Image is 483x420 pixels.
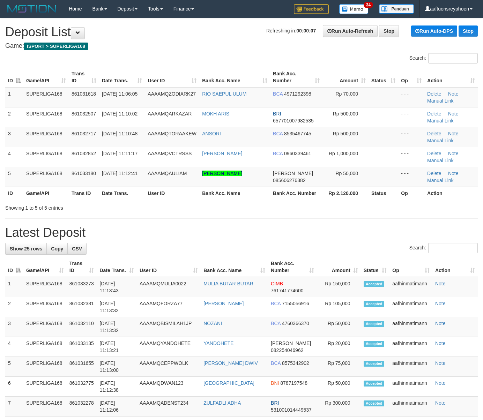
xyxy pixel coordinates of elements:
input: Search: [428,53,478,63]
img: Button%20Memo.svg [339,4,369,14]
td: aafhinmatimann [389,377,432,397]
span: Accepted [364,381,385,387]
span: Copy 657701007982535 to clipboard [273,118,314,123]
th: Bank Acc. Number [270,187,322,200]
td: [DATE] 11:13:00 [97,357,137,377]
a: Note [448,91,459,97]
span: 861032507 [72,111,96,117]
td: SUPERLIGA168 [23,297,67,317]
th: Action: activate to sort column ascending [424,67,478,87]
a: Delete [427,91,441,97]
div: Showing 1 to 5 of 5 entries [5,202,196,211]
th: Op: activate to sort column ascending [398,67,424,87]
a: MOKH ARIS [202,111,229,117]
a: [PERSON_NAME] [202,171,242,176]
span: Accepted [364,281,385,287]
td: AAAAMQCEPPWOLK [137,357,201,377]
td: 861033273 [67,277,97,297]
td: SUPERLIGA168 [23,87,69,107]
th: Date Trans.: activate to sort column ascending [99,67,145,87]
label: Search: [409,53,478,63]
span: Accepted [364,361,385,367]
a: Delete [427,131,441,136]
h1: Deposit List [5,25,478,39]
label: Search: [409,243,478,253]
th: Game/API [23,187,69,200]
span: BNI [271,380,279,386]
td: 861032381 [67,297,97,317]
th: Trans ID [69,187,99,200]
a: Stop [379,25,399,37]
a: Stop [459,25,478,37]
td: 861032278 [67,397,97,417]
td: [DATE] 11:13:32 [97,297,137,317]
th: Action: activate to sort column ascending [432,257,478,277]
span: Accepted [364,400,385,406]
th: ID: activate to sort column descending [5,67,23,87]
td: aafhinmatimann [389,297,432,317]
span: BCA [271,360,281,366]
td: SUPERLIGA168 [23,317,67,337]
a: YANDOHETE [203,340,233,346]
a: RIO SAEPUL ULUM [202,91,246,97]
a: Manual Link [427,158,454,163]
a: [PERSON_NAME] [202,151,242,156]
td: SUPERLIGA168 [23,277,67,297]
a: Manual Link [427,178,454,183]
span: [DATE] 11:06:05 [102,91,138,97]
span: [DATE] 11:11:17 [102,151,138,156]
td: 1 [5,277,23,297]
span: Show 25 rows [10,246,42,252]
span: 861032717 [72,131,96,136]
a: [PERSON_NAME] DWIV [203,360,258,366]
span: Copy 082254046962 to clipboard [271,347,303,353]
span: Accepted [364,341,385,347]
td: AAAAMQFORZA77 [137,297,201,317]
strong: 00:00:07 [296,28,316,33]
th: Amount: activate to sort column ascending [322,67,369,87]
a: [GEOGRAPHIC_DATA] [203,380,254,386]
th: ID [5,187,23,200]
td: 2 [5,107,23,127]
td: aafhinmatimann [389,357,432,377]
td: SUPERLIGA168 [23,107,69,127]
a: CSV [67,243,87,255]
span: Copy 7155056916 to clipboard [282,301,309,306]
td: Rp 105,000 [317,297,361,317]
td: 4 [5,337,23,357]
td: AAAAMQYANDOHETE [137,337,201,357]
span: Copy 761741774600 to clipboard [271,288,303,293]
td: - - - [398,87,424,107]
span: CIMB [271,281,283,286]
a: Manual Link [427,138,454,143]
span: 34 [364,2,373,8]
span: 861032852 [72,151,96,156]
a: Note [435,281,446,286]
th: Amount: activate to sort column ascending [317,257,361,277]
td: AAAAMQADENST234 [137,397,201,417]
span: Copy 4760366370 to clipboard [282,321,309,326]
th: Op: activate to sort column ascending [389,257,432,277]
span: Rp 50,000 [335,171,358,176]
td: - - - [398,127,424,147]
span: Copy 8575342902 to clipboard [282,360,309,366]
td: [DATE] 11:13:32 [97,317,137,337]
td: aafhinmatimann [389,337,432,357]
span: AAAAMQVCTRSSS [148,151,192,156]
td: [DATE] 11:12:06 [97,397,137,417]
td: SUPERLIGA168 [23,127,69,147]
a: ANSORI [202,131,221,136]
h4: Game: [5,43,478,50]
td: 861031655 [67,357,97,377]
span: 861031618 [72,91,96,97]
td: - - - [398,107,424,127]
span: Rp 1,000,000 [329,151,358,156]
a: Note [448,171,459,176]
td: SUPERLIGA168 [23,377,67,397]
th: User ID: activate to sort column ascending [137,257,201,277]
span: Accepted [364,321,385,327]
a: Note [435,400,446,406]
span: Copy 8787197548 to clipboard [280,380,307,386]
a: Show 25 rows [5,243,47,255]
span: Rp 70,000 [335,91,358,97]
